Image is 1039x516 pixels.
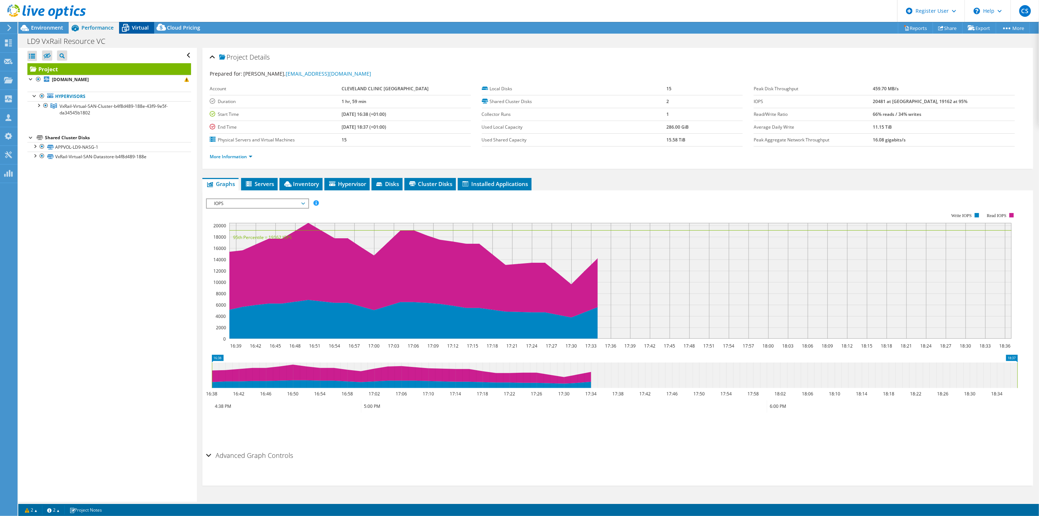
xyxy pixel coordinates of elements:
[213,245,226,251] text: 16000
[27,75,191,84] a: [DOMAIN_NAME]
[342,391,353,397] text: 16:58
[482,136,667,144] label: Used Shared Capacity
[720,391,732,397] text: 17:54
[314,391,326,397] text: 16:54
[612,391,624,397] text: 17:38
[388,343,399,349] text: 17:03
[762,343,774,349] text: 18:00
[60,103,168,116] span: VxRail-Virtual-SAN-Cluster-b4f8d489-188e-43f9-9e5f-da34545b1802
[24,37,117,45] h1: LD9 VxRail Resource VC
[27,63,191,75] a: Project
[873,98,967,105] b: 20481 at [GEOGRAPHIC_DATA], 19162 at 95%
[979,343,991,349] text: 18:33
[286,70,371,77] a: [EMAIL_ADDRESS][DOMAIN_NAME]
[210,136,342,144] label: Physical Servers and Virtual Machines
[210,111,342,118] label: Start Time
[856,391,867,397] text: 18:14
[287,391,298,397] text: 16:50
[289,343,301,349] text: 16:48
[342,124,386,130] b: [DATE] 18:37 (+01:00)
[206,391,217,397] text: 16:38
[987,213,1006,218] text: Read IOPS
[342,86,429,92] b: CLEVELAND CLINIC [GEOGRAPHIC_DATA]
[461,180,528,187] span: Installed Applications
[667,86,672,92] b: 15
[585,391,597,397] text: 17:34
[369,391,380,397] text: 17:02
[81,24,114,31] span: Performance
[213,234,226,240] text: 18000
[482,85,667,92] label: Local Disks
[881,343,892,349] text: 18:18
[477,391,488,397] text: 17:18
[667,111,669,117] b: 1
[482,98,667,105] label: Shared Cluster Disks
[487,343,498,349] text: 17:18
[309,343,320,349] text: 16:51
[342,111,386,117] b: [DATE] 16:38 (+01:00)
[1019,5,1031,17] span: CS
[423,391,434,397] text: 17:10
[546,343,557,349] text: 17:27
[693,391,705,397] text: 17:50
[375,180,399,187] span: Disks
[605,343,616,349] text: 17:36
[447,343,458,349] text: 17:12
[408,180,452,187] span: Cluster Disks
[558,391,570,397] text: 17:30
[960,343,971,349] text: 18:30
[624,343,636,349] text: 17:39
[342,137,347,143] b: 15
[991,391,1002,397] text: 18:34
[260,391,271,397] text: 16:46
[754,85,873,92] label: Peak Disk Throughput
[802,343,813,349] text: 18:06
[20,505,42,515] a: 2
[216,291,226,297] text: 8000
[873,111,921,117] b: 66% reads / 34% writes
[940,343,951,349] text: 18:27
[206,180,235,187] span: Graphs
[898,22,933,34] a: Reports
[216,302,226,308] text: 6000
[901,343,912,349] text: 18:21
[743,343,754,349] text: 17:57
[829,391,840,397] text: 18:10
[64,505,107,515] a: Project Notes
[450,391,461,397] text: 17:14
[974,8,980,14] svg: \n
[31,24,63,31] span: Environment
[230,343,241,349] text: 16:39
[328,180,366,187] span: Hypervisor
[962,22,996,34] a: Export
[243,70,371,77] span: [PERSON_NAME],
[210,153,252,160] a: More Information
[213,223,226,229] text: 20000
[754,136,873,144] label: Peak Aggregate Network Throughput
[531,391,542,397] text: 17:26
[782,343,793,349] text: 18:03
[250,343,261,349] text: 16:42
[964,391,975,397] text: 18:30
[213,279,226,285] text: 10000
[349,343,360,349] text: 16:57
[802,391,813,397] text: 18:06
[270,343,281,349] text: 16:45
[747,391,759,397] text: 17:58
[206,448,293,463] h2: Advanced Graph Controls
[664,343,675,349] text: 17:45
[883,391,894,397] text: 18:18
[219,54,248,61] span: Project
[703,343,715,349] text: 17:51
[585,343,597,349] text: 17:33
[482,124,667,131] label: Used Local Capacity
[408,343,419,349] text: 17:06
[841,343,853,349] text: 18:12
[233,234,292,240] text: 95th Percentile = 19162 IOPS
[210,98,342,105] label: Duration
[999,343,1011,349] text: 18:36
[666,391,678,397] text: 17:46
[723,343,734,349] text: 17:54
[667,124,689,130] b: 286.00 GiB
[482,111,667,118] label: Collector Runs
